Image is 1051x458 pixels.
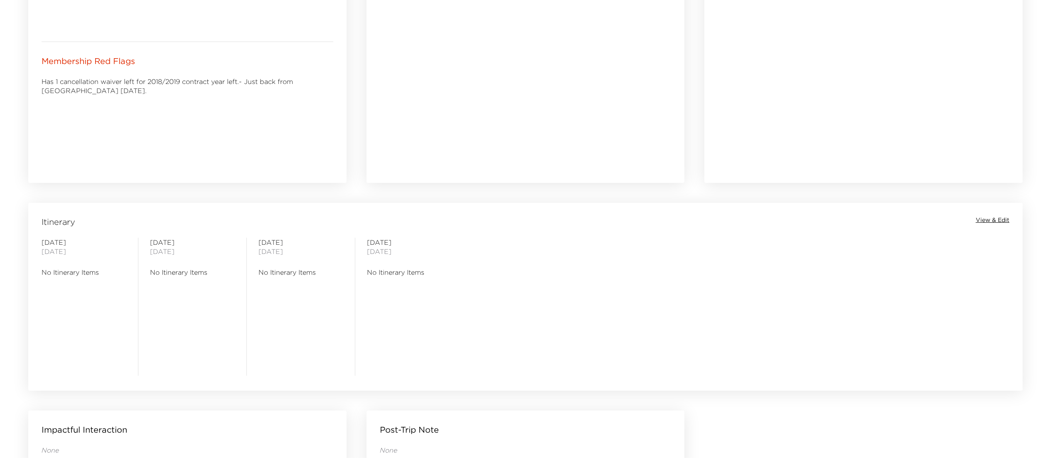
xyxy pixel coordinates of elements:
[380,424,439,436] p: Post-Trip Note
[150,268,235,277] span: No Itinerary Items
[976,216,1009,224] button: View & Edit
[42,268,126,277] span: No Itinerary Items
[42,216,75,228] span: Itinerary
[42,55,135,67] p: Membership Red Flags
[42,424,127,436] p: Impactful Interaction
[367,268,452,277] span: No Itinerary Items
[258,238,343,247] span: [DATE]
[150,247,235,256] span: [DATE]
[42,247,126,256] span: [DATE]
[42,446,333,455] p: None
[150,238,235,247] span: [DATE]
[42,77,333,96] div: Has 1 cancellation waiver left for 2018/2019 contract year left.- Just back from [GEOGRAPHIC_DATA...
[42,238,126,247] span: [DATE]
[258,268,343,277] span: No Itinerary Items
[367,247,452,256] span: [DATE]
[380,446,672,455] p: None
[258,247,343,256] span: [DATE]
[367,238,452,247] span: [DATE]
